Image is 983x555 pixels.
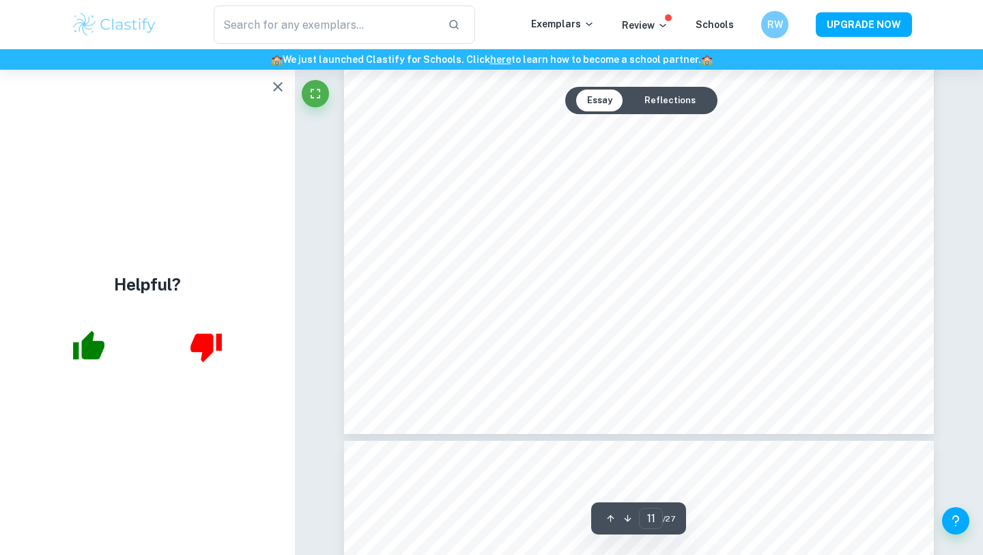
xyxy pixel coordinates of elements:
button: Reflections [633,90,707,111]
h6: RW [767,17,783,32]
h6: We just launched Clastify for Schools. Click to learn how to become a school partner. [3,52,980,67]
span: 🏫 [701,54,713,65]
a: Schools [696,19,734,30]
img: Clastify logo [71,11,158,38]
p: Review [622,18,668,33]
span: 🏫 [271,54,283,65]
button: UPGRADE NOW [816,12,912,37]
input: Search for any exemplars... [214,5,437,44]
button: RW [761,11,788,38]
span: / 27 [663,513,675,525]
p: Exemplars [531,16,595,31]
button: Help and Feedback [942,507,969,534]
h4: Helpful? [114,272,181,297]
button: Essay [576,90,623,111]
a: here [490,54,511,65]
button: Fullscreen [302,80,329,107]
